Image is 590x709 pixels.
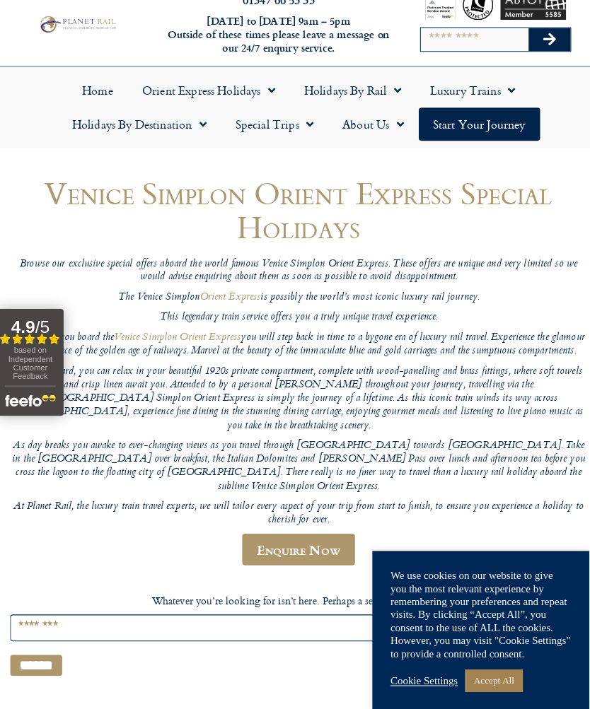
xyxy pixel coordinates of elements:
h1: Venice Simplon Orient Express Special Holidays [13,172,577,240]
a: Holidays by Destination [59,105,219,138]
a: Holidays by Rail [287,73,410,105]
a: Enquire Now [240,522,350,553]
div: We use cookies on our website to give you the most relevant experience by remembering your prefer... [385,557,562,646]
a: Cookie Settings [385,660,451,673]
a: Accept All [458,655,514,677]
p: Once on board, you can relax in your beautiful 1920s private compartment, complete with wood-pane... [13,358,577,423]
button: Search [520,28,561,50]
a: Orient Express Holidays [128,73,287,105]
img: Planet Rail Train Holidays Logo [39,14,118,33]
a: About Us [324,105,412,138]
p: At Planet Rail, the luxury train travel experts, we will tailor every aspect of your trip from st... [13,490,577,516]
p: As soon as you board the you will step back in time to a bygone era of luxury rail travel. Experi... [13,324,577,351]
a: Orient Express [199,283,258,300]
a: Luxury Trains [410,73,521,105]
em: Browse our exclusive special offers aboard the world famous Venice Simplon Orient Express. These ... [23,250,568,281]
h6: [DATE] to [DATE] 9am – 5pm Outside of these times please leave a message on our 24/7 enquiry serv... [161,15,390,54]
p: Whatever you’re looking for isn’t here. Perhaps a search would help. [13,580,577,595]
p: As day breaks you awake to ever-changing views as you travel through [GEOGRAPHIC_DATA] towards [G... [13,430,577,484]
a: Venice Simplon Orient Express [115,322,238,339]
a: Special Trips [219,105,324,138]
nav: Menu [7,73,583,138]
p: The Venice Simplon is possibly the world’s most iconic luxury rail journey. [13,285,577,298]
a: Home [69,73,128,105]
p: This legendary train service offers you a truly unique travel experience. [13,305,577,318]
a: Start your Journey [412,105,531,138]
